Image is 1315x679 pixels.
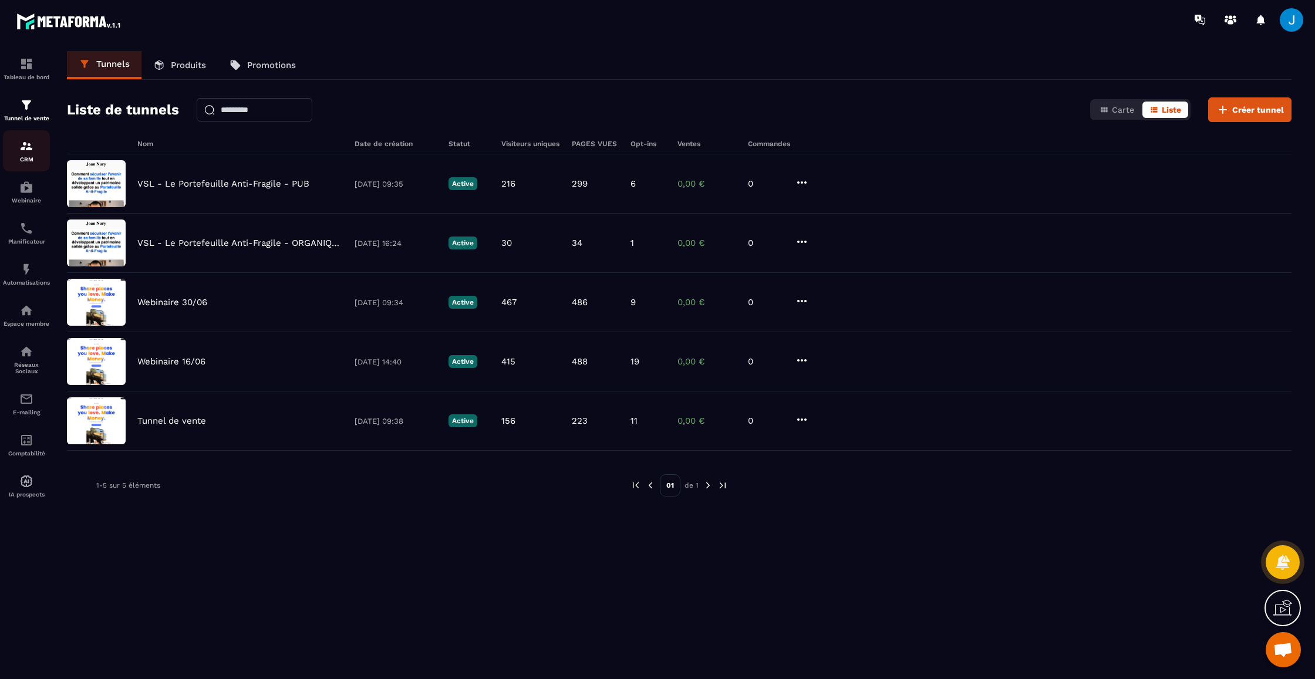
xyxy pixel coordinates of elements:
[137,238,343,248] p: VSL - Le Portefeuille Anti-Fragile - ORGANIQUE
[660,474,680,496] p: 01
[748,178,783,189] p: 0
[3,89,50,130] a: formationformationTunnel de vente
[67,51,141,79] a: Tunnels
[19,180,33,194] img: automations
[67,279,126,326] img: image
[3,254,50,295] a: automationsautomationsAutomatisations
[677,356,736,367] p: 0,00 €
[1112,105,1134,114] span: Carte
[677,140,736,148] h6: Ventes
[1266,632,1301,667] a: Ouvrir le chat
[3,156,50,163] p: CRM
[67,397,126,444] img: image
[247,60,296,70] p: Promotions
[677,238,736,248] p: 0,00 €
[501,140,560,148] h6: Visiteurs uniques
[355,140,437,148] h6: Date de création
[355,239,437,248] p: [DATE] 16:24
[748,140,790,148] h6: Commandes
[3,320,50,327] p: Espace membre
[717,480,728,491] img: next
[677,297,736,308] p: 0,00 €
[748,415,783,426] p: 0
[1162,105,1181,114] span: Liste
[19,98,33,112] img: formation
[572,178,588,189] p: 299
[137,297,207,308] p: Webinaire 30/06
[3,383,50,424] a: emailemailE-mailing
[501,238,512,248] p: 30
[3,424,50,465] a: accountantaccountantComptabilité
[645,480,656,491] img: prev
[3,450,50,457] p: Comptabilité
[677,415,736,426] p: 0,00 €
[3,115,50,121] p: Tunnel de vente
[449,140,490,148] h6: Statut
[630,297,636,308] p: 9
[449,237,477,249] p: Active
[137,356,205,367] p: Webinaire 16/06
[748,356,783,367] p: 0
[171,60,206,70] p: Produits
[67,160,126,207] img: image
[677,178,736,189] p: 0,00 €
[19,57,33,71] img: formation
[355,357,437,366] p: [DATE] 14:40
[572,140,619,148] h6: PAGES VUES
[67,98,179,121] h2: Liste de tunnels
[572,238,582,248] p: 34
[19,139,33,153] img: formation
[3,295,50,336] a: automationsautomationsEspace membre
[3,409,50,415] p: E-mailing
[3,362,50,374] p: Réseaux Sociaux
[3,171,50,212] a: automationsautomationsWebinaire
[748,238,783,248] p: 0
[630,178,636,189] p: 6
[685,481,699,490] p: de 1
[137,140,343,148] h6: Nom
[355,298,437,307] p: [DATE] 09:34
[19,474,33,488] img: automations
[449,414,477,427] p: Active
[572,356,588,367] p: 488
[630,238,634,248] p: 1
[630,356,639,367] p: 19
[3,336,50,383] a: social-networksocial-networkRéseaux Sociaux
[449,355,477,368] p: Active
[3,212,50,254] a: schedulerschedulerPlanificateur
[19,221,33,235] img: scheduler
[137,415,206,426] p: Tunnel de vente
[501,178,515,189] p: 216
[141,51,218,79] a: Produits
[19,344,33,359] img: social-network
[3,48,50,89] a: formationformationTableau de bord
[3,74,50,80] p: Tableau de bord
[96,59,130,69] p: Tunnels
[1093,102,1141,118] button: Carte
[630,415,638,426] p: 11
[16,11,122,32] img: logo
[449,296,477,309] p: Active
[1208,97,1292,122] button: Créer tunnel
[67,219,126,266] img: image
[3,130,50,171] a: formationformationCRM
[501,415,515,426] p: 156
[501,297,517,308] p: 467
[355,180,437,188] p: [DATE] 09:35
[572,297,588,308] p: 486
[3,279,50,286] p: Automatisations
[630,140,666,148] h6: Opt-ins
[19,392,33,406] img: email
[137,178,309,189] p: VSL - Le Portefeuille Anti-Fragile - PUB
[19,303,33,317] img: automations
[1142,102,1188,118] button: Liste
[449,177,477,190] p: Active
[748,297,783,308] p: 0
[19,433,33,447] img: accountant
[703,480,713,491] img: next
[3,238,50,245] p: Planificateur
[1232,104,1284,116] span: Créer tunnel
[355,417,437,425] p: [DATE] 09:38
[19,262,33,276] img: automations
[67,338,126,385] img: image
